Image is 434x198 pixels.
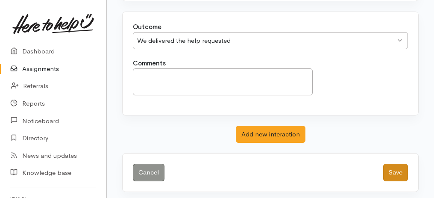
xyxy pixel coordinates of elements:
[383,164,408,181] button: Save
[137,36,396,46] div: We delivered the help requested
[133,164,164,181] a: Cancel
[133,59,166,68] label: Comments
[236,126,305,143] button: Add new interaction
[133,22,161,32] label: Outcome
